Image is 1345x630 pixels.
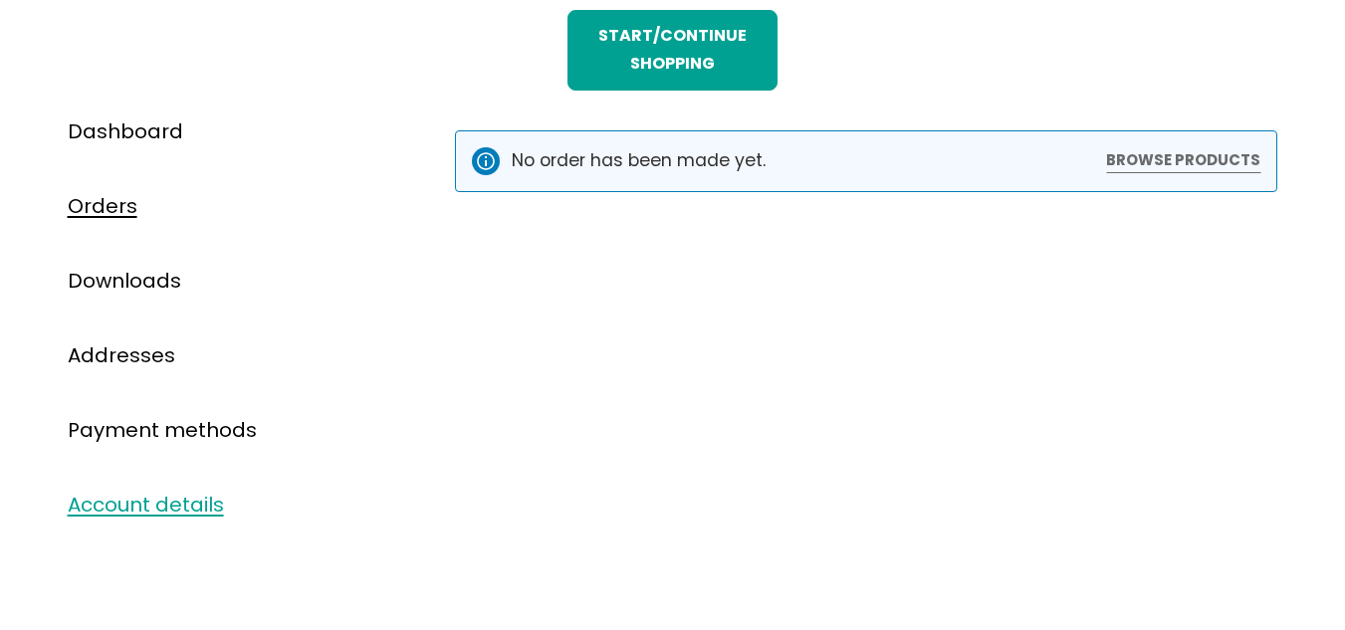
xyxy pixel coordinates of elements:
[68,416,257,444] a: Payment methods
[68,192,137,220] a: Orders
[68,114,431,582] nav: Account pages
[68,491,224,519] a: Account details
[68,267,181,295] a: Downloads
[512,147,1261,173] div: No order has been made yet.
[68,117,183,145] a: Dashboard
[68,341,175,369] a: Addresses
[1106,147,1260,173] a: Browse products
[567,10,778,90] a: STart/continue shopping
